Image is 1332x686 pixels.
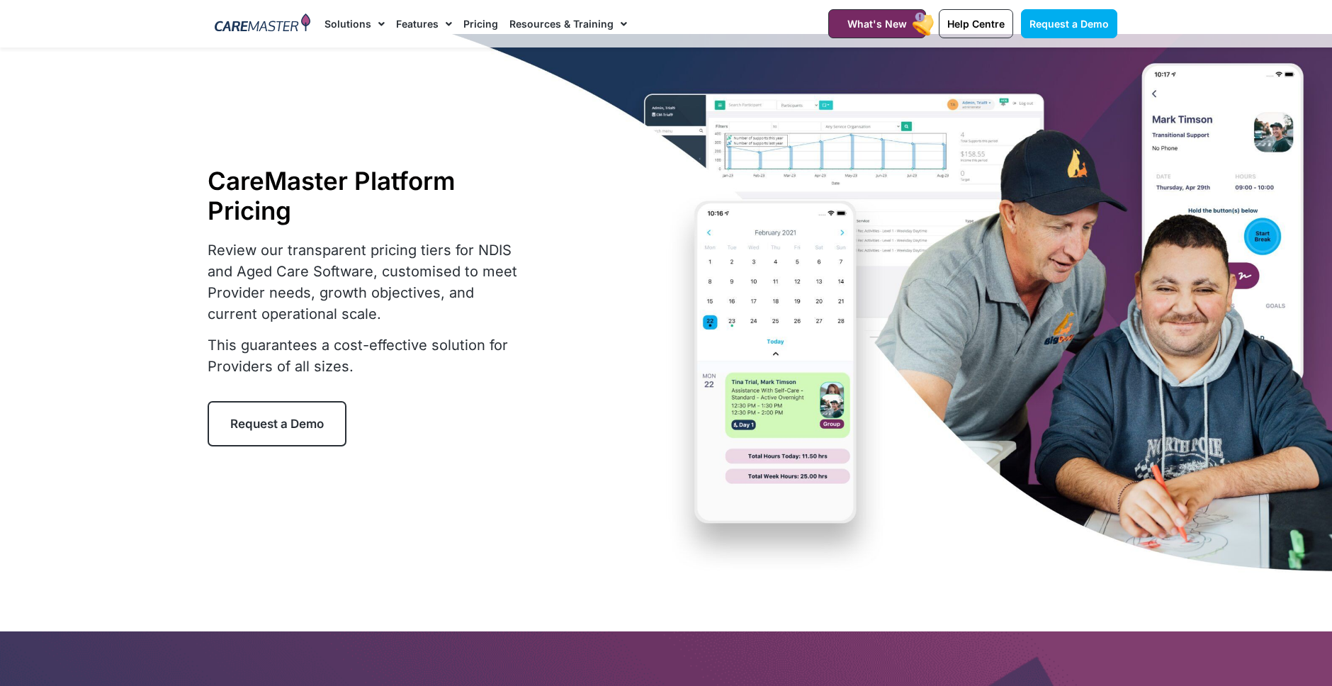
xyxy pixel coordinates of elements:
span: What's New [847,18,907,30]
span: Request a Demo [1029,18,1109,30]
span: Help Centre [947,18,1005,30]
p: This guarantees a cost-effective solution for Providers of all sizes. [208,334,526,377]
a: What's New [828,9,926,38]
span: Request a Demo [230,417,324,431]
p: Review our transparent pricing tiers for NDIS and Aged Care Software, customised to meet Provider... [208,240,526,325]
h1: CareMaster Platform Pricing [208,166,526,225]
a: Request a Demo [1021,9,1117,38]
img: CareMaster Logo [215,13,310,35]
a: Request a Demo [208,401,346,446]
a: Help Centre [939,9,1013,38]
